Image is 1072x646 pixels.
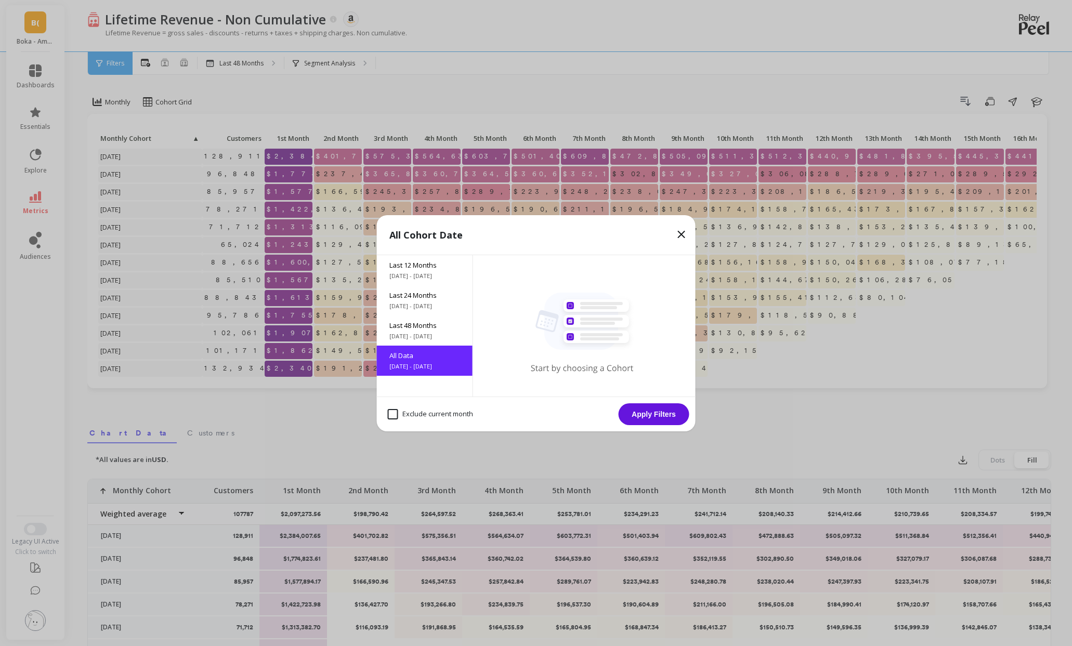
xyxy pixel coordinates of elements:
span: All Data [389,351,460,360]
span: [DATE] - [DATE] [389,272,460,280]
button: Apply Filters [619,403,689,425]
span: Last 48 Months [389,321,460,330]
p: All Cohort Date [389,228,463,242]
span: Last 12 Months [389,260,460,270]
span: Exclude current month [388,409,473,419]
span: [DATE] - [DATE] [389,302,460,310]
span: Last 24 Months [389,291,460,300]
span: [DATE] - [DATE] [389,332,460,340]
span: [DATE] - [DATE] [389,362,460,371]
